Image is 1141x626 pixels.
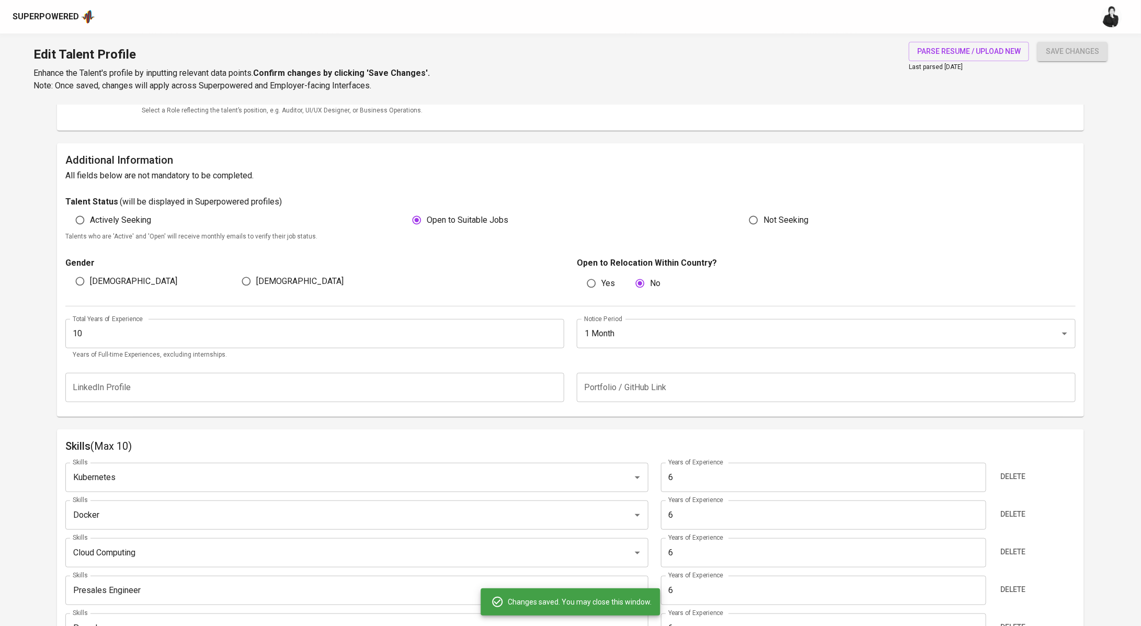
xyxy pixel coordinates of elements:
button: Open [630,583,645,598]
span: Actively Seeking [90,214,151,226]
p: Years of Full-time Experiences, excluding internships. [73,350,557,360]
span: Open to Suitable Jobs [427,214,508,226]
span: Last parsed [DATE] [909,63,963,71]
button: Delete [997,505,1030,524]
span: Delete [1001,583,1026,596]
span: Delete [1001,508,1026,521]
span: Delete [1001,470,1026,483]
img: medwi@glints.com [1101,6,1122,27]
span: [DEMOGRAPHIC_DATA] [90,275,177,288]
div: Superpowered [13,11,79,23]
span: Not Seeking [763,214,808,226]
a: Superpoweredapp logo [13,9,95,25]
button: Open [630,545,645,560]
button: Delete [997,580,1030,599]
p: Open to Relocation Within Country? [577,257,1076,269]
p: Select a Role reflecting the talent’s position, e.g. Auditor, UI/UX Designer, or Business Operati... [142,106,1068,116]
p: Talent Status [65,196,118,208]
h6: Additional Information [65,152,1076,168]
h6: Skills [65,438,1076,454]
b: Confirm changes by clicking 'Save Changes'. [253,68,430,78]
p: Talents who are 'Active' and 'Open' will receive monthly emails to verify their job status. [65,232,1076,242]
button: Open [630,508,645,522]
span: parse resume / upload new [917,45,1021,58]
button: parse resume / upload new [909,42,1029,61]
button: Delete [997,542,1030,562]
button: save changes [1037,42,1108,61]
p: Enhance the Talent's profile by inputting relevant data points. Note: Once saved, changes will ap... [33,67,430,92]
span: No [650,277,660,290]
p: ( will be displayed in Superpowered profiles ) [120,196,282,208]
h1: Edit Talent Profile [33,42,430,67]
span: (Max 10) [90,440,132,452]
div: Changes saved. You may close this window. [492,591,652,612]
span: Yes [601,277,615,290]
button: Delete [997,467,1030,486]
img: app logo [81,9,95,25]
p: Gender [65,257,564,269]
button: Open [630,470,645,485]
button: Open [1057,326,1072,341]
h6: All fields below are not mandatory to be completed. [65,168,1076,183]
span: [DEMOGRAPHIC_DATA] [256,275,344,288]
span: Delete [1001,545,1026,559]
span: save changes [1046,45,1099,58]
